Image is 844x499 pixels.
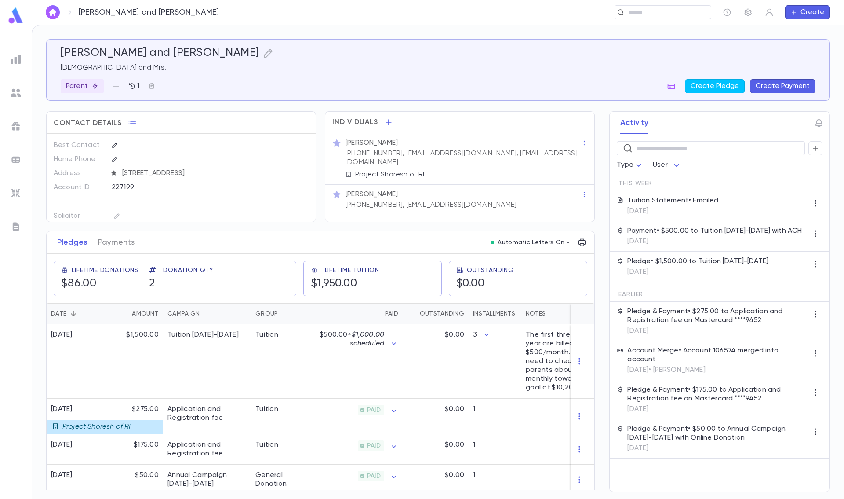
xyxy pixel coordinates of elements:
[469,303,521,324] div: Installments
[346,139,398,147] p: [PERSON_NAME]
[653,161,668,169] span: User
[47,9,58,16] img: home_white.a664292cf8c1dea59945f0da9f25487c.svg
[420,303,464,324] div: Outstanding
[618,291,643,298] span: Earlier
[61,79,104,93] div: Parent
[498,239,564,246] p: Automatic Letters On
[51,330,73,339] div: [DATE]
[106,324,163,399] div: $1,500.00
[255,330,278,339] div: Tuition
[167,303,200,324] div: Campaign
[106,434,163,465] div: $175.00
[364,473,384,480] span: PAID
[653,157,682,174] div: User
[11,54,21,65] img: reports_grey.c525e4749d1bce6a11f5fe2a8de1b229.svg
[627,227,802,235] p: Payment • $500.00 to Tuition [DATE]-[DATE] with ACH
[627,307,808,325] p: Pledge & Payment • $275.00 to Application and Registration fee on Mastercard ****9452
[469,434,521,465] div: 1
[51,303,66,324] div: Date
[62,422,131,431] p: Project Shoresh of RI
[526,303,546,324] div: Notes
[627,196,718,205] p: Tuition Statement • Emailed
[255,303,278,324] div: Group
[618,180,652,187] span: This Week
[627,257,768,266] p: Pledge • $1,500.00 to Tuition [DATE]-[DATE]
[325,267,379,274] span: Lifetime Tuition
[167,471,247,488] div: Annual Campaign 2024-2025
[469,465,521,495] div: 1
[473,330,477,339] p: 3
[445,440,464,449] p: $0.00
[627,207,718,216] p: [DATE]
[445,405,464,414] p: $0.00
[332,118,378,127] span: Individuals
[54,209,104,223] p: Solicitor
[473,303,515,324] div: Installments
[364,442,384,449] span: PAID
[98,231,135,253] button: Payments
[61,47,259,60] h5: [PERSON_NAME] and [PERSON_NAME]
[123,79,145,93] button: 1
[627,327,808,335] p: [DATE]
[11,88,21,98] img: students_grey.60c7aba0da46da39d6d829b817ac14fc.svg
[627,405,808,414] p: [DATE]
[364,407,384,414] span: PAID
[346,220,450,229] p: [PERSON_NAME] (Grade 1st Year)
[51,440,73,449] div: [DATE]
[403,303,469,324] div: Outstanding
[47,303,106,324] div: Date
[311,277,379,290] h5: $1,950.00
[627,366,808,374] p: [DATE] • [PERSON_NAME]
[456,277,514,290] h5: $0.00
[11,121,21,132] img: campaigns_grey.99e729a5f7ee94e3726e6486bddda8f1.svg
[255,440,278,449] div: Tuition
[51,405,131,414] div: [DATE]
[627,425,808,442] p: Pledge & Payment • $50.00 to Annual Campaign [DATE]-[DATE] with Online Donation
[66,307,80,321] button: Sort
[119,169,309,178] span: [STREET_ADDRESS]
[54,166,104,180] p: Address
[385,303,398,324] div: Paid
[106,303,163,324] div: Amount
[163,267,214,274] span: Donation Qty
[112,180,265,194] div: 227199
[627,268,768,276] p: [DATE]
[467,267,514,274] span: Outstanding
[54,180,104,194] p: Account ID
[346,149,581,167] p: [PHONE_NUMBER], [EMAIL_ADDRESS][DOMAIN_NAME], [EMAIL_ADDRESS][DOMAIN_NAME]
[347,331,384,347] span: + $1,000.00 scheduled
[627,385,808,403] p: Pledge & Payment • $175.00 to Application and Registration fee on Mastercard ****9452
[132,303,159,324] div: Amount
[785,5,830,19] button: Create
[317,303,403,324] div: Paid
[487,236,575,249] button: Automatic Letters On
[11,188,21,198] img: imports_grey.530a8a0e642e233f2baf0ef88e8c9fcb.svg
[685,79,745,93] button: Create Pledge
[167,405,247,422] div: Application and Registration fee
[11,221,21,232] img: letters_grey.7941b92b52307dd3b8a917253454ce1c.svg
[617,161,633,169] span: Type
[135,82,139,91] p: 1
[11,154,21,165] img: batches_grey.339ca447c9d9533ef1741baa751efc33.svg
[617,157,644,174] div: Type
[750,79,815,93] button: Create Payment
[167,330,239,339] div: Tuition 2025-2026
[445,330,464,339] p: $0.00
[61,277,138,290] h5: $86.00
[521,303,631,324] div: Notes
[54,119,122,128] span: Contact Details
[251,303,317,324] div: Group
[620,112,648,134] button: Activity
[627,237,802,246] p: [DATE]
[526,330,627,392] div: The first three months of the year are billed at $500/month. After that, we need to check in with...
[320,330,384,348] p: $500.00
[106,465,163,495] div: $50.00
[66,82,98,91] p: Parent
[79,7,219,17] p: [PERSON_NAME] and [PERSON_NAME]
[627,444,808,453] p: [DATE]
[51,471,73,480] div: [DATE]
[61,63,815,72] p: [DEMOGRAPHIC_DATA] and Mrs.
[445,471,464,480] p: $0.00
[7,7,25,24] img: logo
[149,277,214,290] h5: 2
